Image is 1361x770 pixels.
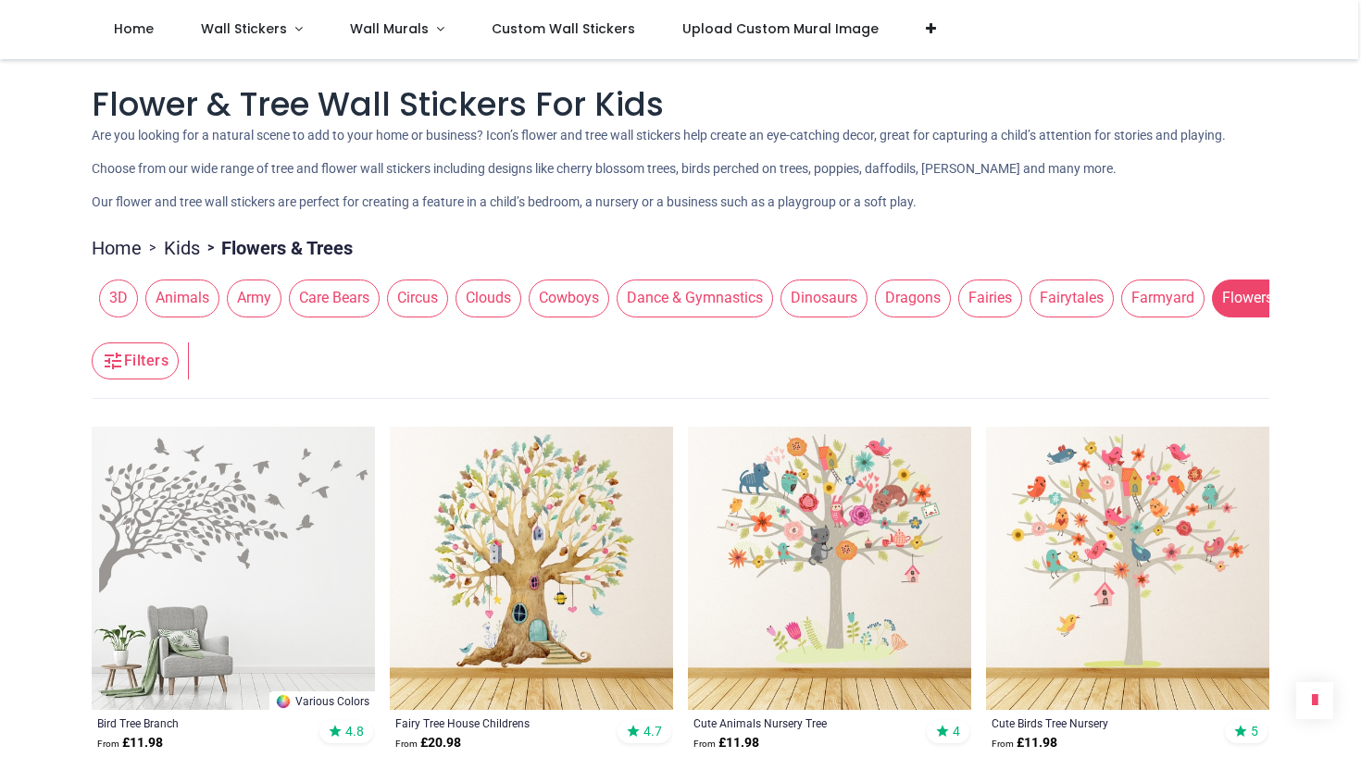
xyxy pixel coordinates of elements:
button: 3D [92,279,138,317]
a: Various Colors [269,691,375,710]
img: Cute Birds Tree Nursery Wall Sticker [986,427,1269,710]
img: Fairy Tree House Childrens Wall Sticker [390,427,673,710]
span: 4.8 [345,723,364,739]
strong: £ 11.98 [693,734,759,752]
span: > [200,239,221,257]
li: Flowers & Trees [200,235,353,261]
button: Filters [92,342,179,379]
strong: £ 11.98 [97,734,163,752]
button: Care Bears [281,279,380,317]
button: Circus [380,279,448,317]
span: From [693,739,716,749]
span: Fairytales [1030,279,1114,317]
span: Custom Wall Stickers [492,19,635,38]
button: Clouds [448,279,521,317]
span: Care Bears [289,279,380,317]
button: Cowboys [521,279,609,317]
button: Fairies [951,279,1022,317]
span: 3D [99,279,138,317]
button: Army [219,279,281,317]
button: Flowers & Trees [1205,279,1335,317]
p: Choose from our wide range of tree and flower wall stickers including designs like cherry blossom... [92,160,1269,179]
span: 4.7 [643,723,662,739]
span: Dance & Gymnastics [617,279,773,317]
span: Flowers & Trees [1212,279,1335,317]
span: Clouds [456,279,521,317]
span: From [97,739,119,749]
span: Cowboys [529,279,609,317]
a: Fairy Tree House Childrens [395,715,613,730]
button: Animals [138,279,219,317]
span: Fairies [958,279,1022,317]
span: From [395,739,418,749]
button: Dance & Gymnastics [609,279,773,317]
button: Fairytales [1022,279,1114,317]
span: Wall Murals [350,19,429,38]
strong: £ 11.98 [992,734,1057,752]
span: From [992,739,1014,749]
span: Dinosaurs [780,279,868,317]
span: Army [227,279,281,317]
a: Cute Birds Tree Nursery [992,715,1209,730]
p: Are you looking for a natural scene to add to your home or business? Icon’s flower and tree wall ... [92,127,1269,145]
span: 5 [1251,723,1258,739]
button: Farmyard [1114,279,1205,317]
img: Bird Tree Branch Wall Sticker [92,427,375,710]
span: 4 [953,723,960,739]
button: Dragons [868,279,951,317]
strong: £ 20.98 [395,734,461,752]
h1: Flower & Tree Wall Stickers For Kids [92,81,1269,127]
span: Animals [145,279,219,317]
a: Bird Tree Branch [97,715,315,730]
span: Upload Custom Mural Image [682,19,879,38]
a: Cute Animals Nursery Tree [693,715,911,730]
span: Home [114,19,154,38]
button: Dinosaurs [773,279,868,317]
span: > [142,239,164,257]
span: Dragons [875,279,951,317]
a: Home [92,235,142,261]
img: Cute Animals Nursery Tree Wall Sticker [688,427,971,710]
a: Kids [164,235,200,261]
span: Circus [387,279,448,317]
img: Color Wheel [275,693,292,710]
p: Our flower and tree wall stickers are perfect for creating a feature in a child’s bedroom, a nurs... [92,193,1269,212]
span: Wall Stickers [201,19,287,38]
span: Farmyard [1121,279,1205,317]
